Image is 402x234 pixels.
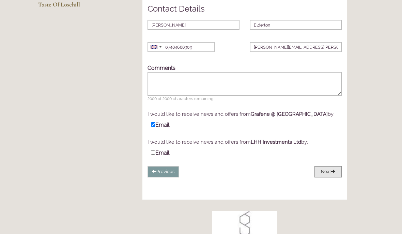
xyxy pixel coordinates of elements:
a: Taste Of Losehill [38,1,103,13]
input: Email [151,123,155,127]
label: Email [151,149,169,156]
span: 2000 of 2000 characters remaining [148,97,342,102]
input: Last Name [250,20,342,30]
strong: LHH Investments Ltd [251,139,301,145]
label: Comments [148,65,175,72]
strong: Grafene @ [GEOGRAPHIC_DATA] [251,111,328,117]
div: I would like to receive news and offers from by: [148,139,342,145]
input: Email Address [250,42,342,52]
div: I would like to receive news and offers from by: [148,111,342,117]
button: Previous [148,167,179,178]
input: Mobile Number [148,42,215,52]
div: United Kingdom: +44 [148,43,164,52]
button: Next [314,167,342,178]
h4: Contact Details [148,5,342,14]
input: Email [151,151,155,155]
label: Email [151,121,169,128]
input: First Name [148,20,239,30]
